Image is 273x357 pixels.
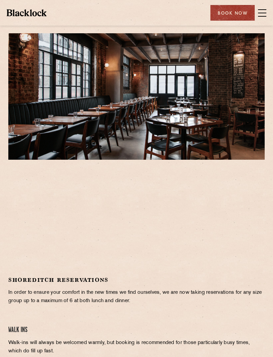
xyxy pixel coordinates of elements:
p: In order to ensure your comfort in the new times we find ourselves, we are now taking reservation... [8,288,265,305]
h2: Shoreditch Reservations [8,276,265,283]
img: BL_Textured_Logo-footer-cropped.svg [7,9,47,16]
div: Book Now [210,5,255,21]
h4: Walk Ins [8,326,265,335]
iframe: OpenTable make booking widget [99,170,174,270]
p: Walk-ins will always be welcomed warmly, but booking is recommended for those particularly busy t... [8,339,265,355]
